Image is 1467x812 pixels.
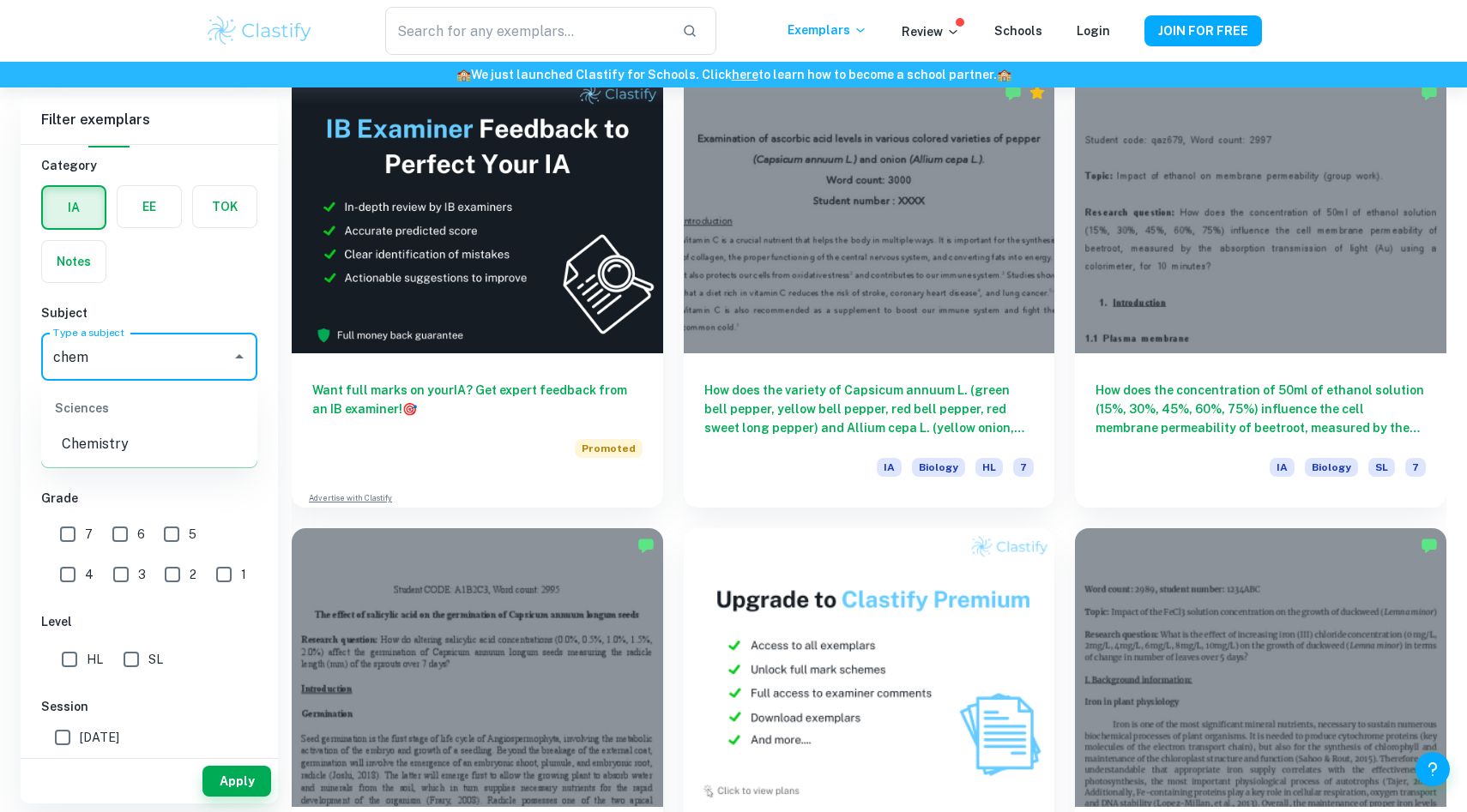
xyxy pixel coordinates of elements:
[41,697,257,716] h6: Session
[732,68,758,81] a: here
[292,75,663,353] img: Thumbnail
[1270,458,1295,477] span: IA
[205,14,314,48] img: Clastify logo
[1005,84,1022,101] img: Marked
[912,458,965,477] span: Biology
[190,565,196,584] span: 2
[41,429,257,460] li: Chemistry
[575,439,643,458] span: Promoted
[1013,458,1034,477] span: 7
[1421,537,1438,554] img: Marked
[138,565,146,584] span: 3
[877,458,902,477] span: IA
[241,565,246,584] span: 1
[1305,458,1358,477] span: Biology
[42,241,106,282] button: Notes
[997,68,1011,81] span: 🏫
[704,381,1035,437] h6: How does the variety of Capsicum annuum L. (green bell pepper, yellow bell pepper, red bell peppe...
[85,525,93,544] span: 7
[1368,458,1395,477] span: SL
[53,325,124,340] label: Type a subject
[292,75,663,508] a: Want full marks on yourIA? Get expert feedback from an IB examiner!PromotedAdvertise with Clastify
[385,7,668,55] input: Search for any exemplars...
[41,489,257,508] h6: Grade
[1029,84,1046,101] div: Premium
[80,728,119,747] span: [DATE]
[43,187,105,228] button: IA
[637,537,655,554] img: Marked
[456,68,471,81] span: 🏫
[1416,752,1450,786] button: Help and Feedback
[1077,24,1110,38] a: Login
[227,345,251,369] button: Close
[118,186,181,227] button: EE
[312,381,643,418] h6: Want full marks on your IA ? Get expert feedback from an IB examiner!
[148,650,163,669] span: SL
[41,156,257,175] h6: Category
[994,24,1042,38] a: Schools
[1405,458,1426,477] span: 7
[1075,75,1446,508] a: How does the concentration of 50ml of ethanol solution (15%, 30%, 45%, 60%, 75%) influence the ce...
[85,565,94,584] span: 4
[3,65,1464,84] h6: We just launched Clastify for Schools. Click to learn how to become a school partner.
[1421,84,1438,101] img: Marked
[684,75,1055,508] a: How does the variety of Capsicum annuum L. (green bell pepper, yellow bell pepper, red bell peppe...
[137,525,145,544] span: 6
[309,492,392,504] a: Advertise with Clastify
[902,22,960,41] p: Review
[202,766,271,797] button: Apply
[41,304,257,322] h6: Subject
[189,525,196,544] span: 5
[402,402,417,416] span: 🎯
[788,21,867,39] p: Exemplars
[193,186,257,227] button: TOK
[1144,15,1262,46] button: JOIN FOR FREE
[684,528,1055,806] img: Thumbnail
[1096,381,1426,437] h6: How does the concentration of 50ml of ethanol solution (15%, 30%, 45%, 60%, 75%) influence the ce...
[41,612,257,631] h6: Level
[41,388,257,429] div: Sciences
[87,650,103,669] span: HL
[975,458,1003,477] span: HL
[21,96,278,144] h6: Filter exemplars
